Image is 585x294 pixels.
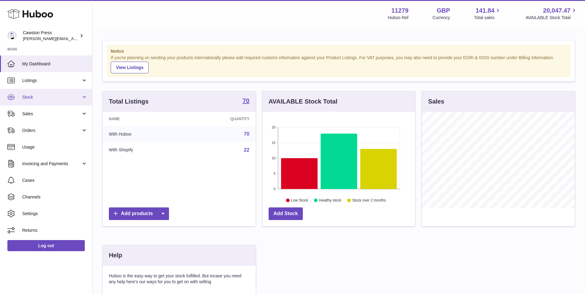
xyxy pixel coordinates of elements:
[22,128,81,133] span: Orders
[242,98,249,104] strong: 70
[103,142,185,158] td: With Shopify
[391,6,409,15] strong: 11279
[109,251,122,259] h3: Help
[22,227,88,233] span: Returns
[474,15,501,21] span: Total sales
[22,144,88,150] span: Usage
[109,207,169,220] a: Add products
[111,48,567,54] strong: Notice
[388,15,409,21] div: Huboo Ref
[111,62,149,73] a: View Listings
[433,15,450,21] div: Currency
[23,30,78,42] div: Cawston Press
[291,198,308,202] text: Low Stock
[22,111,81,117] span: Sales
[244,147,249,153] a: 22
[22,194,88,200] span: Channels
[244,131,249,137] a: 70
[22,94,81,100] span: Stock
[242,98,249,105] a: 70
[22,78,81,84] span: Listings
[437,6,450,15] strong: GBP
[272,125,275,129] text: 20
[428,97,444,106] h3: Sales
[525,15,578,21] span: AVAILABLE Stock Total
[272,156,275,160] text: 10
[109,273,249,285] p: Huboo is the easy way to get your stock fulfilled. But incase you need any help here's our ways f...
[22,61,88,67] span: My Dashboard
[185,112,255,126] th: Quantity
[269,97,337,106] h3: AVAILABLE Stock Total
[111,55,567,73] div: If you're planning on sending your products internationally please add required customs informati...
[22,211,88,217] span: Settings
[7,240,85,251] a: Log out
[23,36,157,41] span: [PERSON_NAME][EMAIL_ADDRESS][PERSON_NAME][DOMAIN_NAME]
[272,141,275,145] text: 15
[22,178,88,183] span: Cases
[103,126,185,142] td: With Huboo
[525,6,578,21] a: 20,047.47 AVAILABLE Stock Total
[22,161,81,167] span: Invoicing and Payments
[103,112,185,126] th: Name
[319,198,341,202] text: Healthy stock
[474,6,501,21] a: 141.84 Total sales
[269,207,303,220] a: Add Stock
[109,97,149,106] h3: Total Listings
[274,172,275,175] text: 5
[352,198,386,202] text: Stock over 2 months
[476,6,494,15] span: 141.84
[7,31,17,40] img: thomas.carson@cawstonpress.com
[543,6,571,15] span: 20,047.47
[274,187,275,191] text: 0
